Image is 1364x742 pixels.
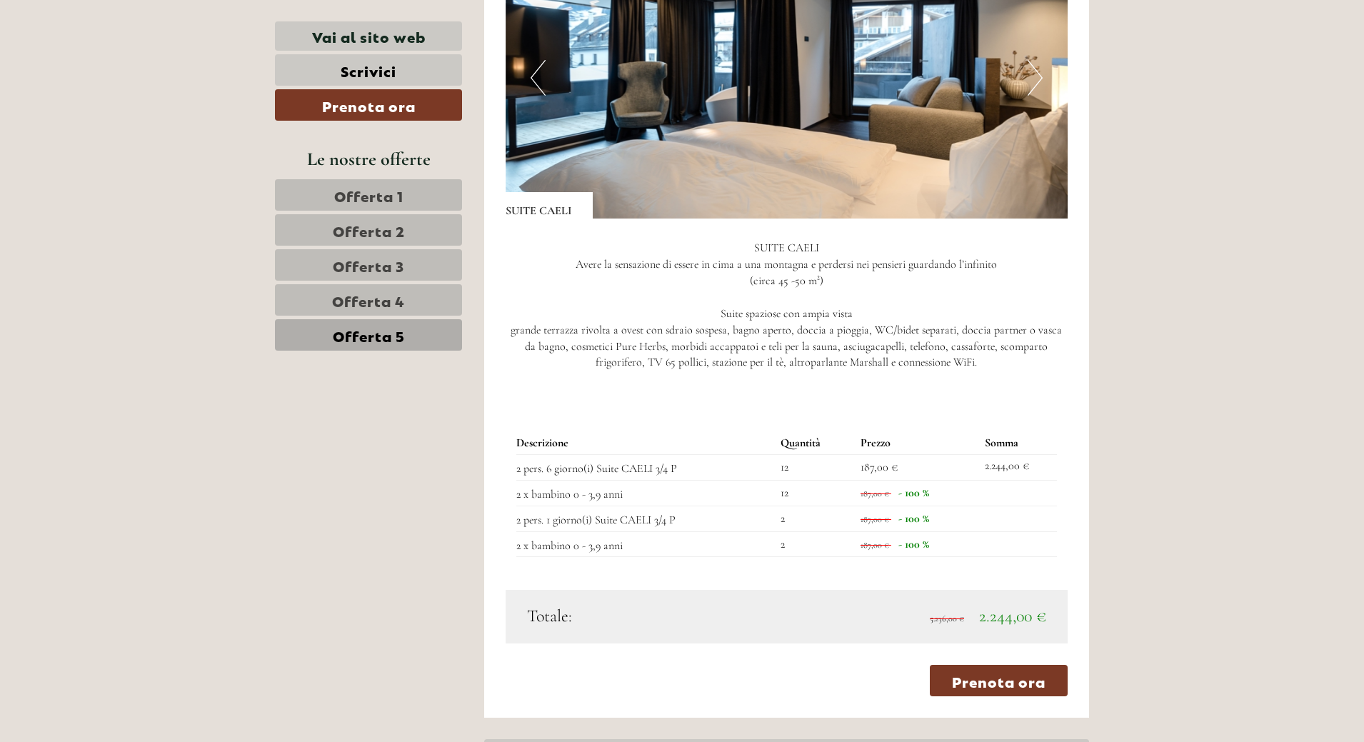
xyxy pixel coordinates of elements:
[332,290,405,310] span: Offerta 4
[855,432,979,454] th: Prezzo
[275,89,462,121] a: Prenota ora
[275,54,462,86] a: Scrivici
[516,455,775,481] td: 2 pers. 6 giorno(i) Suite CAELI 3/4 P
[979,432,1057,454] th: Somma
[275,146,462,172] div: Le nostre offerte
[861,540,889,550] span: 187,00 €
[775,455,855,481] td: 12
[775,531,855,557] td: 2
[775,480,855,506] td: 12
[531,60,546,96] button: Previous
[275,21,462,51] a: Vai al sito web
[333,325,405,345] span: Offerta 5
[21,41,191,53] div: [GEOGRAPHIC_DATA]
[1028,60,1043,96] button: Next
[775,506,855,531] td: 2
[930,665,1068,696] a: Prenota ora
[516,432,775,454] th: Descrizione
[516,531,775,557] td: 2 x bambino 0 - 3,9 anni
[861,488,889,498] span: 187,00 €
[478,370,563,401] button: Invia
[979,606,1046,626] span: 2.244,00 €
[11,39,198,82] div: Buon giorno, come possiamo aiutarla?
[506,192,593,219] div: SUITE CAELI
[930,613,964,623] span: 5.236,00 €
[775,432,855,454] th: Quantità
[861,460,898,474] span: 187,00 €
[333,220,405,240] span: Offerta 2
[333,255,404,275] span: Offerta 3
[898,537,929,551] span: - 100 %
[516,506,775,531] td: 2 pers. 1 giorno(i) Suite CAELI 3/4 P
[334,185,403,205] span: Offerta 1
[506,240,1068,371] p: SUITE CAELI Avere la sensazione di essere in cima a una montagna e perdersi nei pensieri guardand...
[249,11,315,35] div: martedì
[21,69,191,79] small: 08:17
[979,455,1057,481] td: 2.244,00 €
[516,604,787,628] div: Totale:
[861,514,889,524] span: 187,00 €
[898,486,929,500] span: - 100 %
[516,480,775,506] td: 2 x bambino 0 - 3,9 anni
[898,511,929,526] span: - 100 %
